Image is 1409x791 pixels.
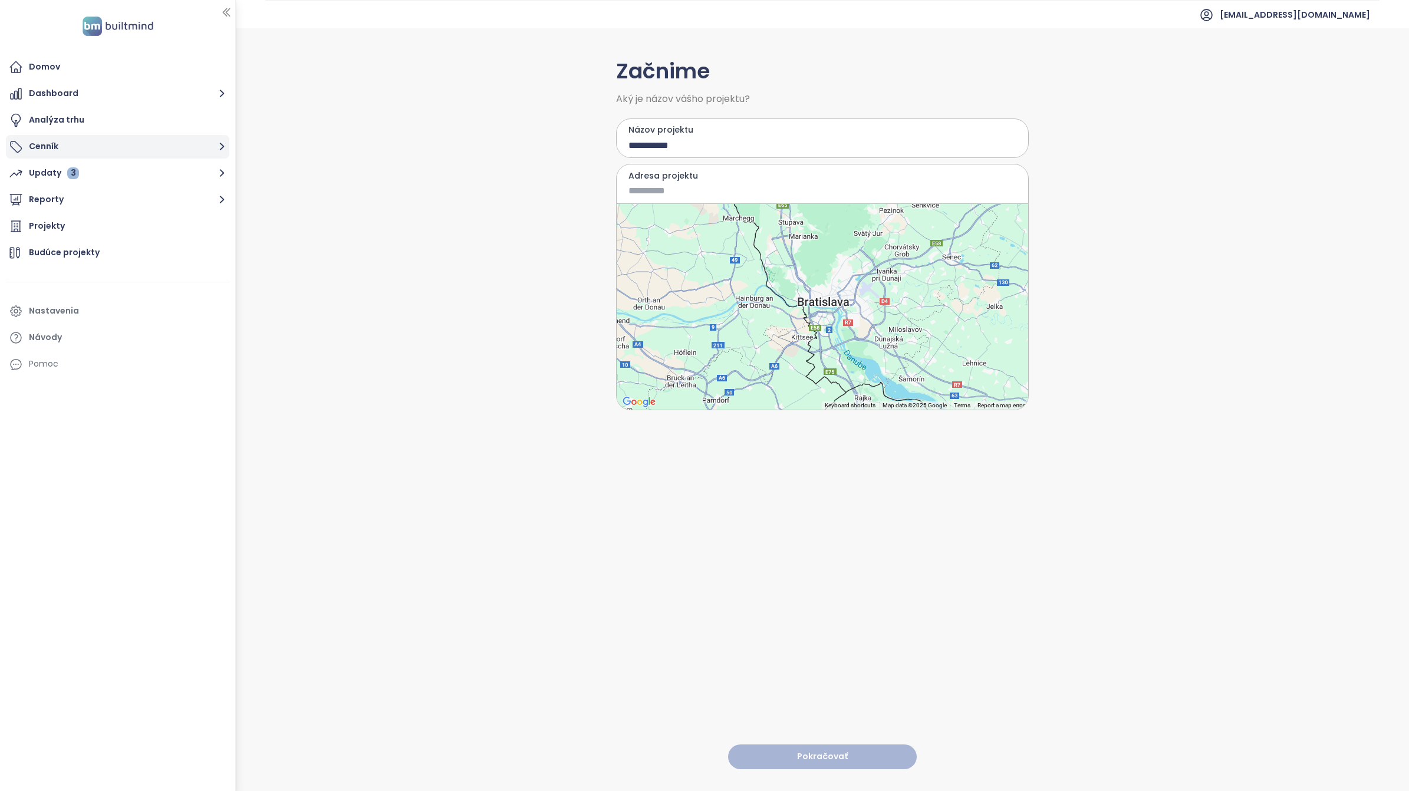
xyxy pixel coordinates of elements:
img: logo [79,14,157,38]
button: Dashboard [6,82,229,106]
div: Projekty [29,219,65,233]
a: Open this area in Google Maps (opens a new window) [620,394,659,410]
a: Projekty [6,215,229,238]
label: Adresa projektu [628,169,1016,182]
div: Updaty [29,166,79,180]
div: Pomoc [6,352,229,376]
button: Keyboard shortcuts [825,401,875,410]
div: 3 [67,167,79,179]
button: Cenník [6,135,229,159]
div: Návody [29,330,62,345]
a: Domov [6,55,229,79]
div: Budúce projekty [29,245,100,260]
div: Domov [29,60,60,74]
label: Názov projektu [628,123,1016,136]
button: Updaty 3 [6,162,229,185]
div: Nastavenia [29,304,79,318]
h1: Začnime [616,55,1029,88]
img: Google [620,394,659,410]
a: Budúce projekty [6,241,229,265]
button: Pokračovať [728,744,917,770]
a: Analýza trhu [6,108,229,132]
a: Terms (opens in new tab) [954,402,970,408]
a: Návody [6,326,229,350]
span: Aký je názov vášho projektu? [616,94,1029,104]
button: Reporty [6,188,229,212]
span: [EMAIL_ADDRESS][DOMAIN_NAME] [1220,1,1370,29]
div: Analýza trhu [29,113,84,127]
span: Map data ©2025 Google [883,402,947,408]
a: Nastavenia [6,299,229,323]
div: Pomoc [29,357,58,371]
a: Report a map error [977,402,1025,408]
